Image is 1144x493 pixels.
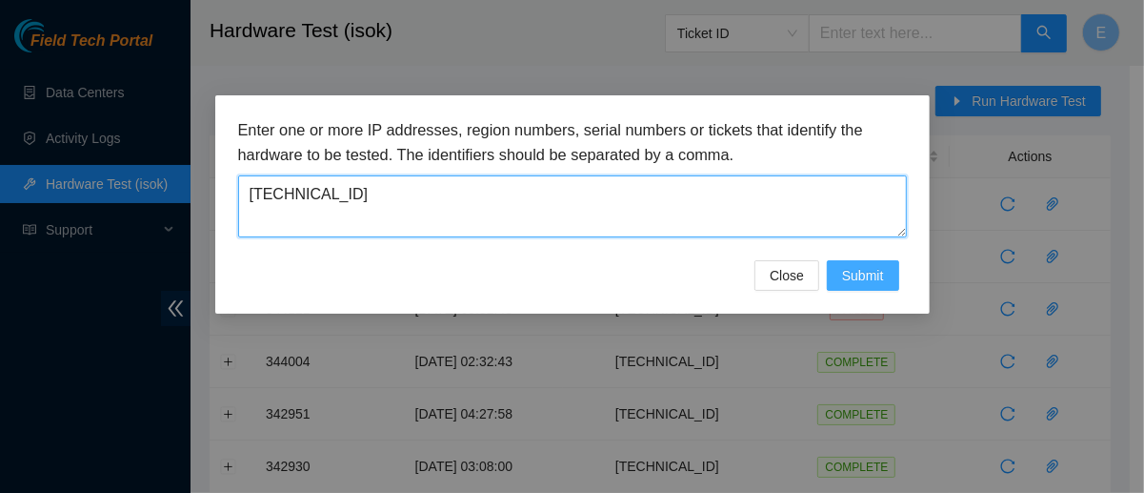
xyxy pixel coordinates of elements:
button: Submit [827,260,899,291]
button: Close [754,260,819,291]
h3: Enter one or more IP addresses, region numbers, serial numbers or tickets that identify the hardw... [238,118,907,167]
textarea: [TECHNICAL_ID] [238,175,907,237]
span: Close [770,265,804,286]
span: Submit [842,265,884,286]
